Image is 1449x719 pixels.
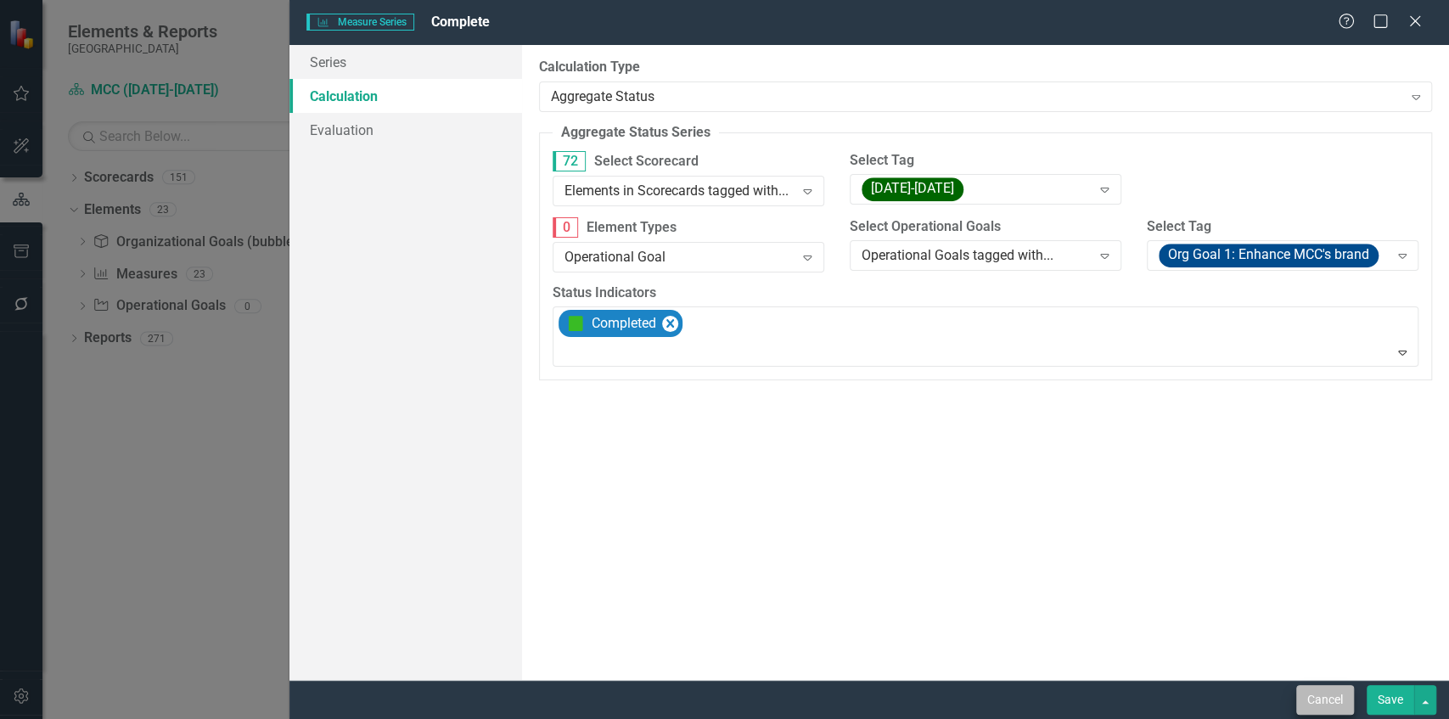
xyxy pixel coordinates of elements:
label: Select Operational Goals [850,217,1121,237]
label: Select Scorecard [553,151,824,171]
span: Measure Series [306,14,413,31]
button: Save [1367,685,1414,715]
div: Operational Goal [564,247,795,267]
label: Select Tag [850,151,1121,171]
span: 72 [553,151,586,171]
div: Completed [592,314,657,334]
a: Evaluation [289,113,521,147]
button: Cancel [1296,685,1354,715]
span: 0 [553,217,578,238]
span: Org Goal 1: Enhance MCC's brand [1159,244,1379,268]
a: Series [289,45,521,79]
label: Calculation Type [539,58,1432,77]
label: Element Types [553,217,824,238]
label: Status Indicators [553,284,1418,303]
legend: Aggregate Status Series [553,123,719,143]
div: Elements in Scorecards tagged with... [564,181,795,200]
div: Aggregate Status [551,87,1402,106]
span: [DATE]-[DATE] [862,178,963,202]
a: Calculation [289,79,521,113]
img: Completed [568,315,584,332]
div: Operational Goals tagged with... [862,246,1092,266]
div: Remove [object Object] [662,316,678,332]
span: Complete [431,14,490,30]
label: Select Tag [1147,217,1418,237]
